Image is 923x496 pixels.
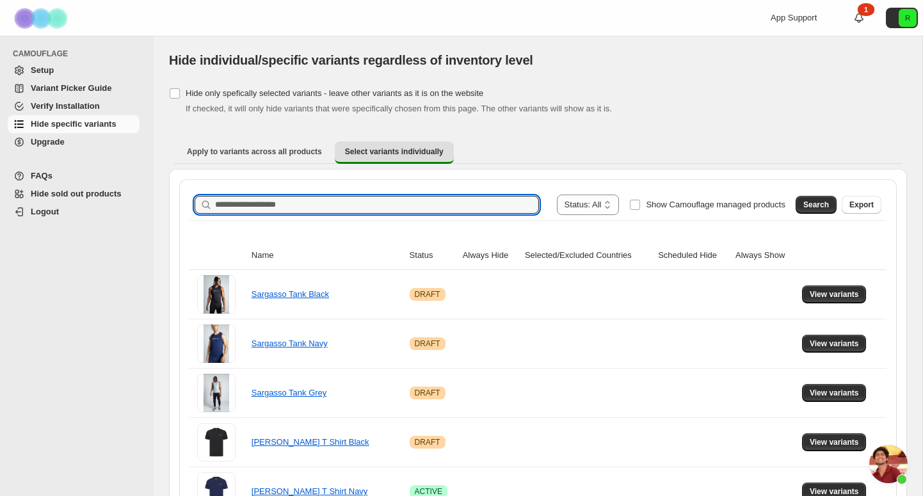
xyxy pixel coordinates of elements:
[8,97,140,115] a: Verify Installation
[849,200,874,210] span: Export
[771,13,817,22] span: App Support
[8,115,140,133] a: Hide specific variants
[853,12,865,24] a: 1
[886,8,918,28] button: Avatar with initials R
[406,241,459,270] th: Status
[252,388,327,397] a: Sargasso Tank Grey
[335,141,454,164] button: Select variants individually
[186,104,612,113] span: If checked, it will only hide variants that were specifically chosen from this page. The other va...
[415,289,440,300] span: DRAFT
[169,53,533,67] span: Hide individual/specific variants regardless of inventory level
[415,388,440,398] span: DRAFT
[8,167,140,185] a: FAQs
[802,335,867,353] button: View variants
[177,141,332,162] button: Apply to variants across all products
[252,339,328,348] a: Sargasso Tank Navy
[31,171,52,180] span: FAQs
[252,289,329,299] a: Sargasso Tank Black
[905,14,910,22] text: R
[415,437,440,447] span: DRAFT
[8,203,140,221] a: Logout
[31,101,100,111] span: Verify Installation
[415,339,440,349] span: DRAFT
[31,83,111,93] span: Variant Picker Guide
[31,119,116,129] span: Hide specific variants
[8,133,140,151] a: Upgrade
[8,185,140,203] a: Hide sold out products
[842,196,881,214] button: Export
[802,433,867,451] button: View variants
[31,137,65,147] span: Upgrade
[858,3,874,16] div: 1
[345,147,444,157] span: Select variants individually
[810,437,859,447] span: View variants
[654,241,732,270] th: Scheduled Hide
[31,189,122,198] span: Hide sold out products
[810,339,859,349] span: View variants
[802,285,867,303] button: View variants
[8,79,140,97] a: Variant Picker Guide
[796,196,837,214] button: Search
[459,241,521,270] th: Always Hide
[803,200,829,210] span: Search
[899,9,917,27] span: Avatar with initials R
[10,1,74,36] img: Camouflage
[732,241,798,270] th: Always Show
[252,486,368,496] a: [PERSON_NAME] T Shirt Navy
[186,88,483,98] span: Hide only spefically selected variants - leave other variants as it is on the website
[31,65,54,75] span: Setup
[252,437,369,447] a: [PERSON_NAME] T Shirt Black
[521,241,654,270] th: Selected/Excluded Countries
[810,388,859,398] span: View variants
[13,49,145,59] span: CAMOUFLAGE
[646,200,785,209] span: Show Camouflage managed products
[31,207,59,216] span: Logout
[8,61,140,79] a: Setup
[187,147,322,157] span: Apply to variants across all products
[248,241,406,270] th: Name
[802,384,867,402] button: View variants
[869,445,908,483] a: Open chat
[810,289,859,300] span: View variants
